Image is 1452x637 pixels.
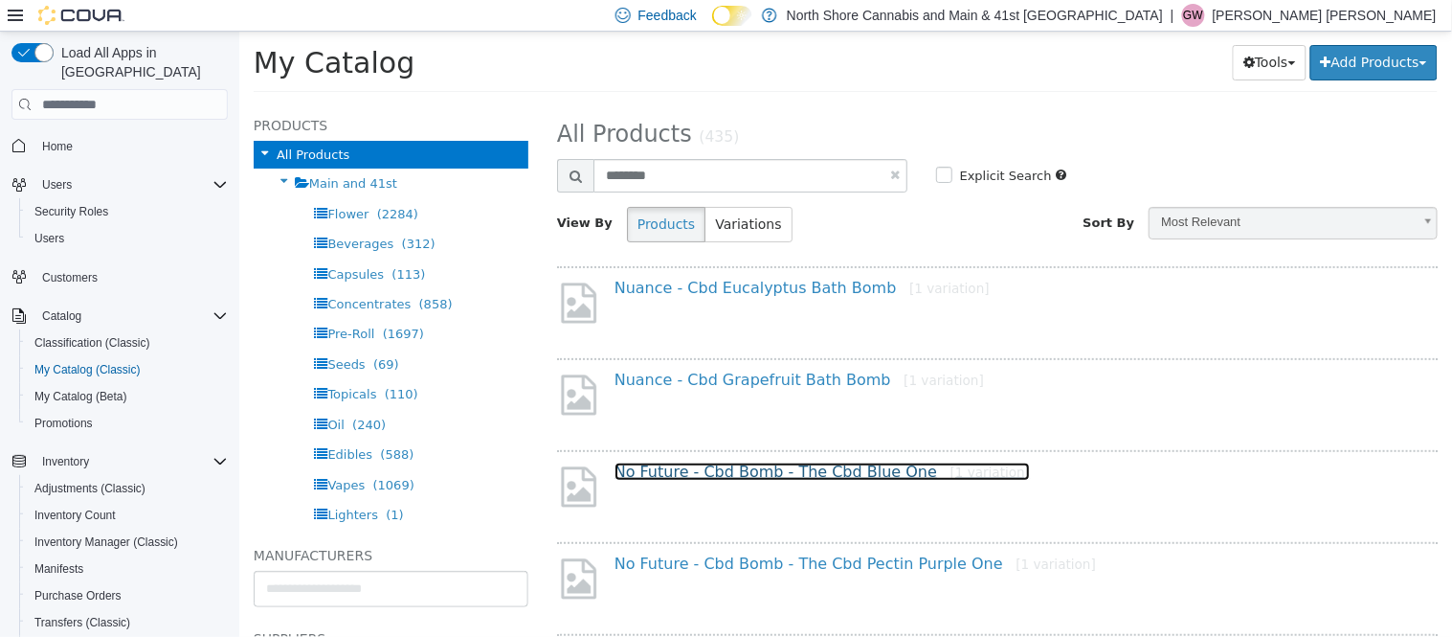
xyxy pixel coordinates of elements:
button: Inventory Count [19,502,235,529]
span: My Catalog (Beta) [34,389,127,404]
a: My Catalog (Classic) [27,358,148,381]
img: missing-image.png [318,524,361,571]
button: Catalog [34,305,89,328]
span: Beverages [88,205,154,219]
span: Inventory [34,450,228,473]
a: Home [34,135,80,158]
button: My Catalog (Classic) [19,356,235,383]
img: Cova [38,6,124,25]
span: Sort By [843,184,895,198]
button: Tools [994,13,1067,49]
a: Adjustments (Classic) [27,477,153,500]
p: North Shore Cannabis and Main & 41st [GEOGRAPHIC_DATA] [787,4,1163,27]
span: Inventory [42,454,89,469]
span: Manifests [27,557,228,580]
button: Manifests [19,556,235,582]
a: My Catalog (Beta) [27,385,135,408]
span: My Catalog [14,14,175,48]
span: Inventory Manager (Classic) [34,535,178,550]
span: (110) [145,355,179,370]
a: Most Relevant [909,175,1198,208]
a: Nuance - Cbd Grapefruit Bath Bomb[1 variation] [375,339,745,357]
span: (858) [180,265,213,280]
button: Add Products [1071,13,1198,49]
span: (2284) [138,175,179,190]
img: missing-image.png [318,432,361,479]
span: Capsules [88,236,145,250]
button: Customers [4,263,235,291]
button: Inventory Manager (Classic) [19,529,235,556]
span: View By [318,184,373,198]
button: Users [34,173,79,196]
a: Promotions [27,412,101,435]
span: Users [27,227,228,250]
span: Security Roles [27,200,228,223]
small: [1 variation] [711,433,792,448]
span: Feedback [638,6,697,25]
span: Customers [34,265,228,289]
span: Lighters [88,476,139,490]
span: Adjustments (Classic) [27,477,228,500]
span: Catalog [34,305,228,328]
span: Users [34,231,64,246]
label: Explicit Search [716,135,813,154]
span: My Catalog (Classic) [34,362,141,377]
span: Concentrates [88,265,171,280]
button: Transfers (Classic) [19,609,235,636]
button: Purchase Orders [19,582,235,609]
span: (588) [141,416,174,430]
span: (1069) [134,446,175,461]
button: Inventory [34,450,97,473]
span: Promotions [34,416,93,431]
a: Inventory Count [27,504,123,527]
small: [1 variation] [776,525,857,540]
div: Griffin Wright [1182,4,1205,27]
span: Inventory Manager (Classic) [27,531,228,554]
a: No Future - Cbd Bomb - The Cbd Pectin Purple One[1 variation] [375,523,857,541]
input: Dark Mode [712,6,752,26]
a: Inventory Manager (Classic) [27,531,186,554]
span: Most Relevant [910,176,1173,206]
span: Main and 41st [70,145,158,159]
small: [1 variation] [664,341,745,356]
span: Classification (Classic) [34,335,150,351]
button: Catalog [4,303,235,330]
h5: Products [14,82,289,105]
a: Nuance - Cbd Eucalyptus Bath Bomb[1 variation] [375,247,750,265]
h5: Manufacturers [14,512,289,535]
span: Home [34,133,228,157]
span: Users [42,177,72,193]
span: Users [34,173,228,196]
span: Vapes [88,446,125,461]
span: Customers [42,270,98,285]
button: Inventory [4,448,235,475]
span: Purchase Orders [34,588,122,603]
button: Variations [465,175,552,211]
p: [PERSON_NAME] [PERSON_NAME] [1213,4,1437,27]
span: GW [1183,4,1203,27]
span: (1) [146,476,164,490]
span: (240) [113,386,146,400]
span: (69) [134,326,160,340]
a: Transfers (Classic) [27,611,138,634]
span: Promotions [27,412,228,435]
a: Security Roles [27,200,116,223]
span: Transfers (Classic) [34,615,130,630]
h5: Suppliers [14,596,289,619]
p: | [1171,4,1174,27]
span: All Products [318,89,453,116]
button: Users [4,171,235,198]
span: Purchase Orders [27,584,228,607]
span: Pre-Roll [88,295,135,309]
span: Inventory Count [34,508,116,523]
a: Users [27,227,72,250]
span: Classification (Classic) [27,331,228,354]
span: Transfers (Classic) [27,611,228,634]
span: All Products [37,116,110,130]
span: (1697) [144,295,185,309]
button: Promotions [19,410,235,437]
span: Inventory Count [27,504,228,527]
a: Customers [34,266,105,289]
button: My Catalog (Beta) [19,383,235,410]
span: My Catalog (Beta) [27,385,228,408]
